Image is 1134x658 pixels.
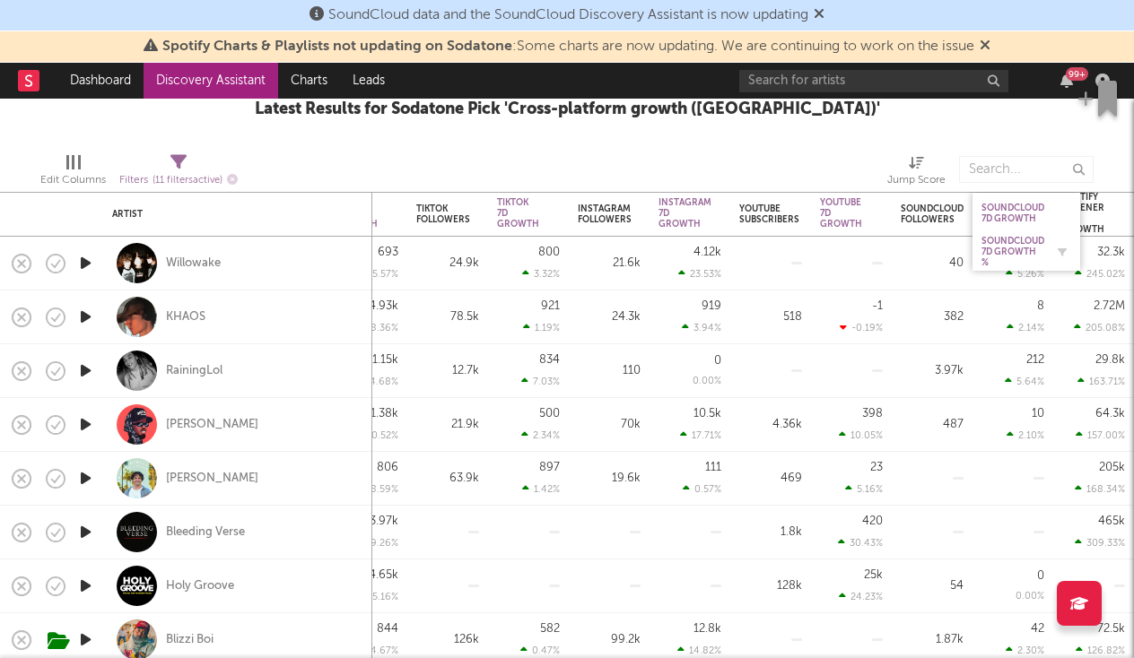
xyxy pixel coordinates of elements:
[864,569,883,581] div: 25k
[739,522,802,543] div: 1.8k
[1099,462,1125,473] div: 205k
[659,197,711,229] div: Instagram 7D Growth
[522,483,560,495] div: 1.42 %
[693,408,721,420] div: 10.5k
[839,429,883,441] div: 10.05 %
[370,515,398,527] div: 3.97k
[739,307,802,328] div: 518
[839,591,883,602] div: 24.23 %
[1075,483,1125,495] div: 168.34 %
[678,268,721,280] div: 23.53 %
[1076,429,1125,441] div: 157.00 %
[1097,623,1125,635] div: 72.5k
[1077,376,1125,387] div: 163.71 %
[353,376,398,387] div: 24.68 %
[40,169,106,191] div: Edit Columns
[378,247,398,258] div: 693
[166,363,222,379] a: RainingLol
[870,462,883,473] div: 23
[862,408,883,420] div: 398
[739,203,799,225] div: YouTube Subscribers
[1094,300,1125,312] div: 2.72M
[162,39,974,54] span: : Some charts are now updating. We are continuing to work on the issue
[887,169,946,191] div: Jump Score
[372,354,398,366] div: 1.15k
[578,629,641,651] div: 99.2k
[683,483,721,495] div: 0.57 %
[416,468,479,489] div: 63.9k
[166,309,205,325] a: KHAOS
[119,147,238,199] div: Filters(11 filters active)
[538,247,560,258] div: 800
[680,429,721,441] div: 17.71 %
[578,203,632,225] div: Instagram Followers
[540,623,560,635] div: 582
[377,623,398,635] div: 844
[1032,408,1044,420] div: 10
[166,578,234,594] a: Holy Groove
[523,322,560,333] div: 1.19 %
[693,623,721,635] div: 12.8k
[1076,645,1125,656] div: 126.82 %
[862,515,883,527] div: 420
[1007,429,1044,441] div: 2.10 %
[416,414,479,436] div: 21.9k
[369,569,398,581] div: 4.65k
[1075,537,1125,549] div: 309.33 %
[739,468,802,489] div: 469
[166,471,258,487] a: [PERSON_NAME]
[901,629,964,651] div: 1.87k
[353,322,398,333] div: 28.36 %
[901,360,964,382] div: 3.97k
[112,209,354,220] div: Artist
[166,632,214,648] a: Blizzi Boi
[328,8,808,22] span: SoundCloud data and the SoundCloud Discovery Assistant is now updating
[539,462,560,473] div: 897
[578,253,641,274] div: 21.6k
[416,360,479,382] div: 12.7k
[1098,515,1125,527] div: 465k
[416,253,479,274] div: 24.9k
[541,300,560,312] div: 921
[1007,322,1044,333] div: 2.14 %
[119,169,238,192] div: Filters
[981,203,1044,224] div: Soundcloud 7D Growth
[371,408,398,420] div: 1.38k
[166,524,245,541] a: Bleeding Verse
[153,176,222,186] span: ( 11 filters active)
[980,39,990,54] span: Dismiss
[739,576,802,597] div: 128k
[1006,268,1044,280] div: 5.26 %
[57,63,144,99] a: Dashboard
[739,414,802,436] div: 4.36k
[887,147,946,199] div: Jump Score
[354,429,398,441] div: 20.52 %
[162,39,512,54] span: Spotify Charts & Playlists not updating on Sodatone
[1060,74,1073,88] button: 99+
[1006,645,1044,656] div: 2.30 %
[845,483,883,495] div: 5.16 %
[521,429,560,441] div: 2.34 %
[901,576,964,597] div: 54
[166,255,221,272] a: Willowake
[1097,247,1125,258] div: 32.3k
[497,197,539,229] div: Tiktok 7D Growth
[1095,408,1125,420] div: 64.3k
[714,355,721,367] div: 0
[1066,67,1088,81] div: 99 +
[354,645,398,656] div: 14.67 %
[739,70,1008,92] input: Search for artists
[959,156,1094,183] input: Search...
[539,354,560,366] div: 834
[1005,376,1044,387] div: 5.64 %
[255,99,880,120] div: Latest Results for Sodatone Pick ' Cross-platform growth ([GEOGRAPHIC_DATA]) '
[901,203,964,225] div: Soundcloud Followers
[1031,623,1044,635] div: 42
[981,236,1044,268] div: Soundcloud 7D Growth %
[702,300,721,312] div: 919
